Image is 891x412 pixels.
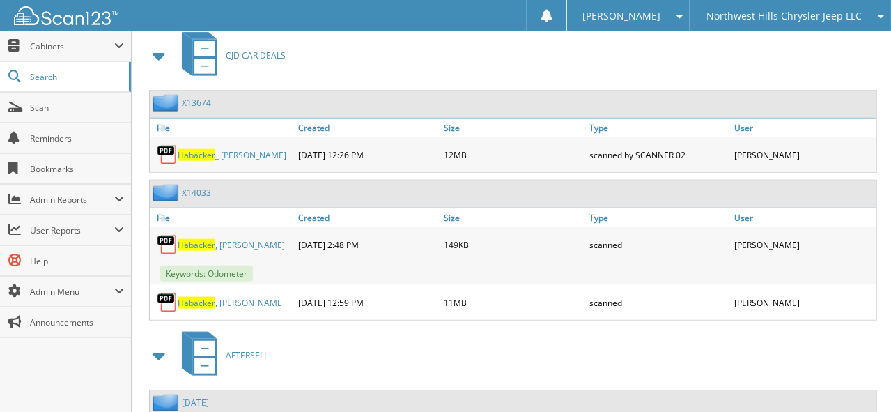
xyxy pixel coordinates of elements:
[182,97,211,109] a: X13674
[178,239,285,251] a: Habacker, [PERSON_NAME]
[173,328,268,383] a: AFTERSELL
[157,234,178,255] img: PDF.png
[178,297,285,309] a: Habacker, [PERSON_NAME]
[731,119,876,137] a: User
[153,94,182,112] img: folder2.png
[586,141,731,169] div: scanned by SCANNER 02
[295,208,441,227] a: Created
[731,289,876,316] div: [PERSON_NAME]
[586,231,731,259] div: scanned
[182,187,211,199] a: X14033
[586,119,731,137] a: Type
[226,49,286,61] span: CJD CAR DEALS
[157,292,178,313] img: PDF.png
[30,255,124,267] span: Help
[178,239,215,251] span: Habacker
[153,184,182,201] img: folder2.png
[14,6,118,25] img: scan123-logo-white.svg
[440,289,586,316] div: 11MB
[706,12,862,20] span: Northwest Hills Chrysler Jeep LLC
[30,102,124,114] span: Scan
[30,224,114,236] span: User Reports
[731,231,876,259] div: [PERSON_NAME]
[160,266,253,282] span: Keywords: Odometer
[821,345,891,412] iframe: Chat Widget
[30,71,122,83] span: Search
[150,208,295,227] a: File
[731,141,876,169] div: [PERSON_NAME]
[30,286,114,298] span: Admin Menu
[150,119,295,137] a: File
[731,208,876,227] a: User
[295,231,441,259] div: [DATE] 2:48 PM
[178,149,215,161] span: Habacker
[226,349,268,361] span: AFTERSELL
[30,316,124,328] span: Announcements
[440,208,586,227] a: Size
[295,289,441,316] div: [DATE] 12:59 PM
[178,297,215,309] span: Habacker
[157,144,178,165] img: PDF.png
[30,163,124,175] span: Bookmarks
[586,289,731,316] div: scanned
[440,119,586,137] a: Size
[295,141,441,169] div: [DATE] 12:26 PM
[586,208,731,227] a: Type
[178,149,286,161] a: Habacker_ [PERSON_NAME]
[583,12,661,20] span: [PERSON_NAME]
[440,231,586,259] div: 149KB
[30,194,114,206] span: Admin Reports
[440,141,586,169] div: 12MB
[173,28,286,83] a: CJD CAR DEALS
[30,40,114,52] span: Cabinets
[295,119,441,137] a: Created
[153,394,182,411] img: folder2.png
[182,397,209,409] a: [DATE]
[30,132,124,144] span: Reminders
